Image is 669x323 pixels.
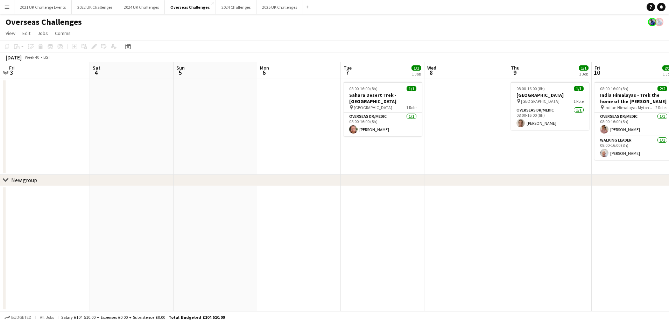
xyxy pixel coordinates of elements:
span: 1 Role [406,105,416,110]
span: 1/1 [574,86,584,91]
span: 1/1 [407,86,416,91]
button: 2025 UK Challenges [256,0,303,14]
div: [DATE] [6,54,22,61]
button: 2022 UK Challenges [72,0,118,14]
span: 08:00-16:00 (8h) [349,86,378,91]
span: View [6,30,15,36]
app-user-avatar: Andy Baker [648,18,656,26]
span: Total Budgeted £104 510.00 [169,315,225,320]
span: 7 [343,69,352,77]
div: BST [43,55,50,60]
div: New group [11,177,37,184]
span: Sun [176,65,185,71]
span: Fri [594,65,600,71]
span: All jobs [38,315,55,320]
span: Fri [9,65,15,71]
span: Mon [260,65,269,71]
div: 1 Job [579,71,588,77]
span: Wed [427,65,436,71]
span: 08:00-16:00 (8h) [600,86,628,91]
span: [GEOGRAPHIC_DATA] [354,105,392,110]
div: Salary £104 510.00 + Expenses £0.00 + Subsistence £0.00 = [61,315,225,320]
button: 2024 UK Challenges [118,0,165,14]
span: 1/1 [579,65,589,71]
span: Jobs [37,30,48,36]
app-user-avatar: Andy Baker [655,18,663,26]
span: Tue [344,65,352,71]
span: 3 [8,69,15,77]
span: Comms [55,30,71,36]
button: 2024 Challenges [216,0,256,14]
span: Sat [93,65,100,71]
app-job-card: 08:00-16:00 (8h)1/1Sahara Desert Trek - [GEOGRAPHIC_DATA] [GEOGRAPHIC_DATA]1 RoleOverseas Dr/Medi... [344,82,422,136]
button: Overseas Challenges [165,0,216,14]
span: 10 [593,69,600,77]
span: Thu [511,65,520,71]
app-card-role: Overseas Dr/Medic1/108:00-16:00 (8h)[PERSON_NAME] [344,113,422,136]
a: Comms [52,29,73,38]
span: 08:00-16:00 (8h) [516,86,545,91]
span: Edit [22,30,30,36]
span: 1/1 [411,65,421,71]
app-card-role: Overseas Dr/Medic1/108:00-16:00 (8h)[PERSON_NAME] [511,106,589,130]
span: 8 [426,69,436,77]
h3: [GEOGRAPHIC_DATA] [511,92,589,98]
span: 4 [92,69,100,77]
a: Jobs [35,29,51,38]
button: Budgeted [3,314,33,321]
div: 1 Job [412,71,421,77]
span: 5 [175,69,185,77]
span: 6 [259,69,269,77]
span: 2 Roles [655,105,667,110]
h1: Overseas Challenges [6,17,82,27]
span: [GEOGRAPHIC_DATA] [521,99,559,104]
button: 2021 UK Challenge Events [14,0,72,14]
span: 2/2 [657,86,667,91]
h3: Sahara Desert Trek - [GEOGRAPHIC_DATA] [344,92,422,105]
app-job-card: 08:00-16:00 (8h)1/1[GEOGRAPHIC_DATA] [GEOGRAPHIC_DATA]1 RoleOverseas Dr/Medic1/108:00-16:00 (8h)[... [511,82,589,130]
a: Edit [20,29,33,38]
span: 9 [510,69,520,77]
span: Week 40 [23,55,41,60]
span: Budgeted [11,315,31,320]
a: View [3,29,18,38]
span: 1 Role [573,99,584,104]
span: Indian Himalayas Myton Hospice [605,105,655,110]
